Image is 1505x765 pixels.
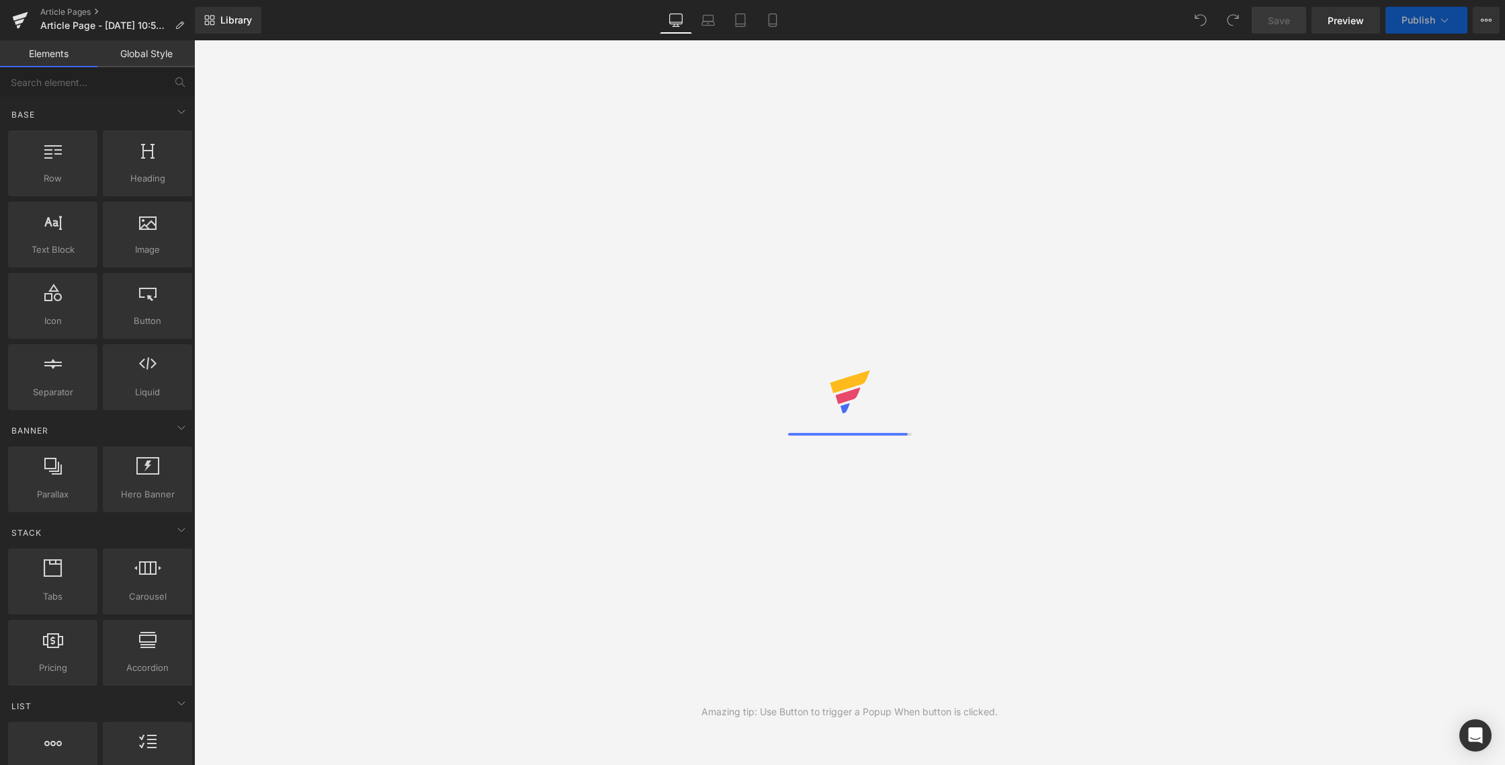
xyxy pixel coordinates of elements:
[724,7,757,34] a: Tablet
[107,487,188,501] span: Hero Banner
[10,526,43,539] span: Stack
[12,171,93,186] span: Row
[107,661,188,675] span: Accordion
[1385,7,1467,34] button: Publish
[10,424,50,437] span: Banner
[12,661,93,675] span: Pricing
[107,171,188,186] span: Heading
[40,7,195,17] a: Article Pages
[12,314,93,328] span: Icon
[1328,13,1364,28] span: Preview
[12,385,93,399] span: Separator
[97,40,195,67] a: Global Style
[660,7,692,34] a: Desktop
[692,7,724,34] a: Laptop
[701,704,998,719] div: Amazing tip: Use Button to trigger a Popup When button is clicked.
[107,385,188,399] span: Liquid
[107,590,188,604] span: Carousel
[1459,719,1492,752] div: Open Intercom Messenger
[195,7,261,34] a: New Library
[12,487,93,501] span: Parallax
[220,14,252,26] span: Library
[10,108,36,121] span: Base
[107,314,188,328] span: Button
[107,243,188,257] span: Image
[1402,15,1435,26] span: Publish
[10,700,33,713] span: List
[1311,7,1380,34] a: Preview
[757,7,789,34] a: Mobile
[12,590,93,604] span: Tabs
[1219,7,1246,34] button: Redo
[1473,7,1500,34] button: More
[12,243,93,257] span: Text Block
[1268,13,1290,28] span: Save
[40,20,169,31] span: Article Page - [DATE] 10:58:15
[1187,7,1214,34] button: Undo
